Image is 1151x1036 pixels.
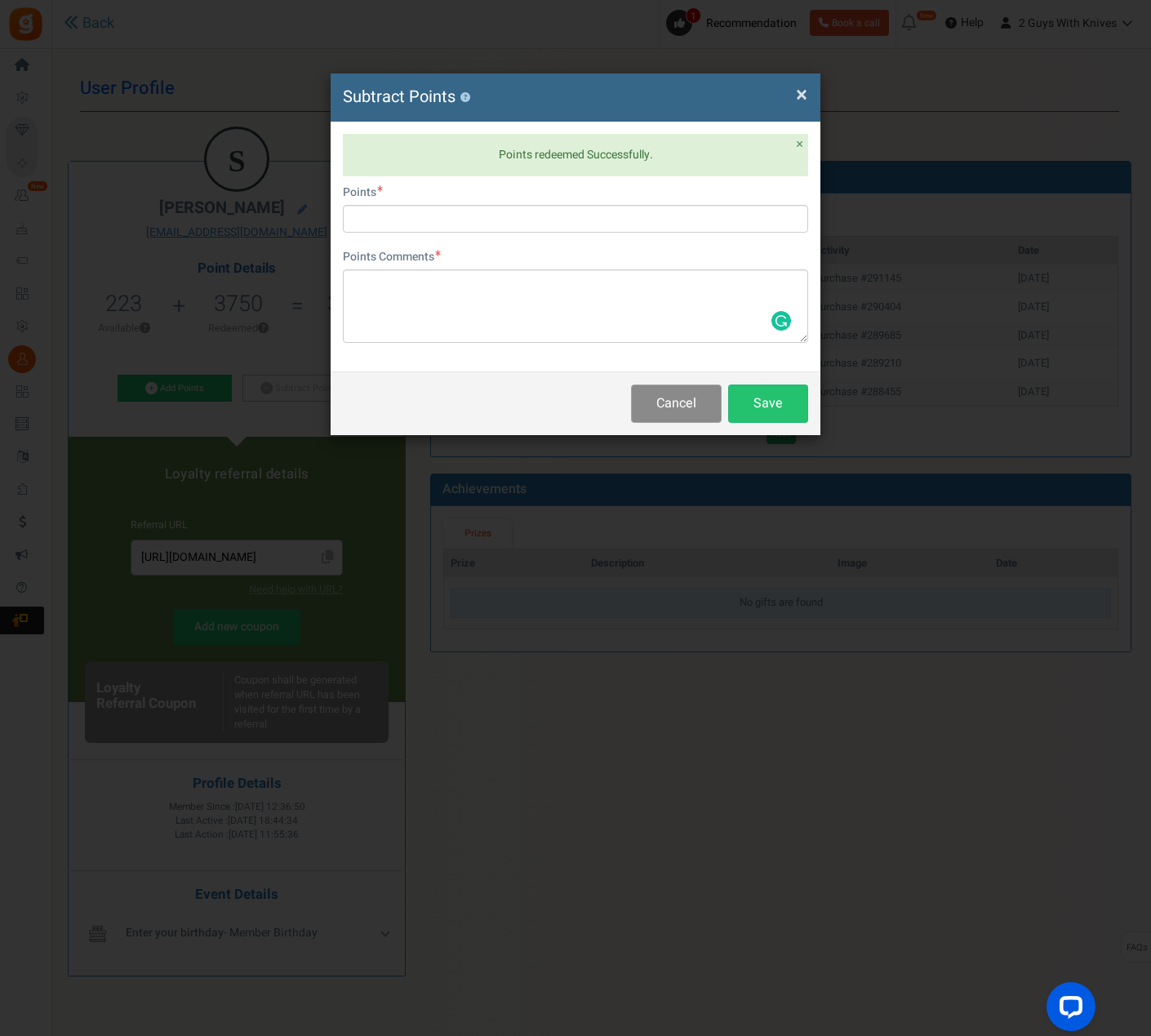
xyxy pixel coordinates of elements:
[631,385,722,423] button: Cancel
[343,249,441,265] label: Points Comments
[796,134,803,154] span: ×
[343,86,808,109] h4: Subtract Points
[460,92,470,103] button: ?
[343,134,808,176] div: Points redeemed Successfully.
[343,185,383,201] label: Points
[796,79,807,110] span: ×
[728,385,808,423] button: Save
